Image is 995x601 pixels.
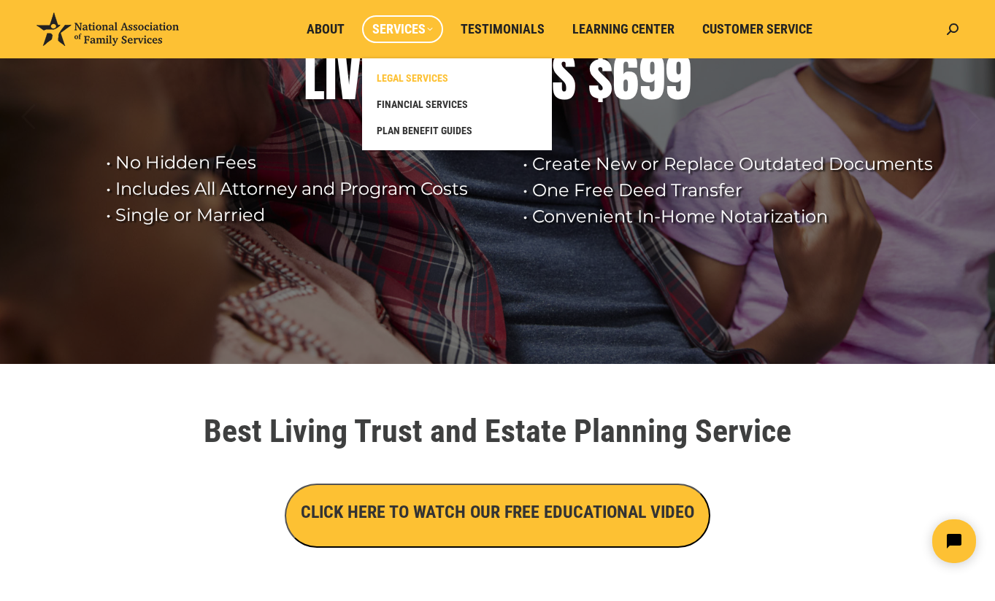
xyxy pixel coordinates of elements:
[702,21,812,37] span: Customer Service
[523,151,946,230] rs-layer: • Create New or Replace Outdated Documents • One Free Deed Transfer • Convenient In-Home Notariza...
[372,21,433,37] span: Services
[377,71,448,85] span: LEGAL SERVICES
[612,48,639,106] div: 6
[301,500,694,524] h3: CLICK HERE TO WATCH OUR FREE EDUCATIONAL VIDEO
[369,117,545,144] a: PLAN BENEFIT GUIDES
[369,65,545,91] a: LEGAL SERVICES
[296,15,355,43] a: About
[337,48,361,106] div: V
[304,48,325,106] div: L
[285,484,710,548] button: CLICK HERE TO WATCH OUR FREE EDUCATIONAL VIDEO
[106,150,504,228] rs-layer: • No Hidden Fees • Includes All Attorney and Program Costs • Single or Married
[461,21,545,37] span: Testimonials
[737,507,988,575] iframe: Tidio Chat
[639,48,665,106] div: 9
[572,21,675,37] span: Learning Center
[369,91,545,117] a: FINANCIAL SERVICES
[552,48,576,106] div: S
[377,124,472,137] span: PLAN BENEFIT GUIDES
[285,505,710,521] a: CLICK HERE TO WATCH OUR FREE EDUCATIONAL VIDEO
[665,48,691,106] div: 9
[325,48,337,106] div: I
[307,21,345,37] span: About
[450,15,555,43] a: Testimonials
[89,415,907,447] h1: Best Living Trust and Estate Planning Service
[692,15,823,43] a: Customer Service
[377,98,468,111] span: FINANCIAL SERVICES
[361,48,373,106] div: I
[37,12,179,46] img: National Association of Family Services
[588,48,612,106] div: $
[562,15,685,43] a: Learning Center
